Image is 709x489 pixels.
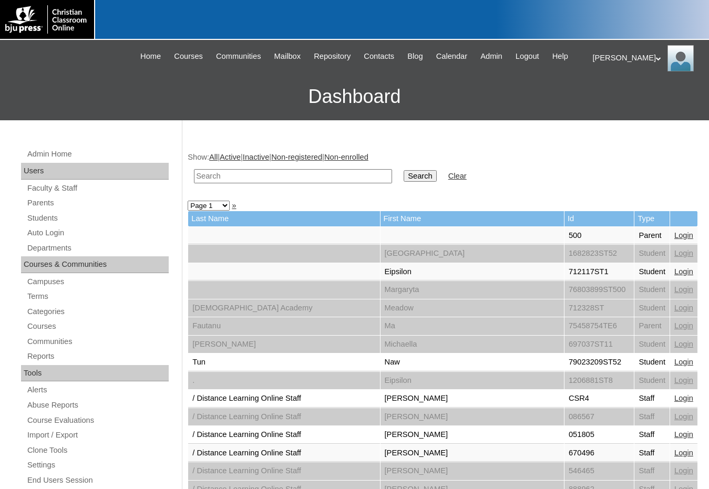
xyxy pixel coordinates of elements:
[26,212,169,225] a: Students
[634,317,670,335] td: Parent
[381,408,564,426] td: [PERSON_NAME]
[674,267,693,276] a: Login
[431,50,472,63] a: Calendar
[564,426,634,444] td: 051805
[634,211,670,226] td: Type
[21,256,169,273] div: Courses & Communities
[634,408,670,426] td: Staff
[216,50,261,63] span: Communities
[475,50,508,63] a: Admin
[364,50,394,63] span: Contacts
[634,426,670,444] td: Staff
[211,50,266,63] a: Communities
[634,462,670,480] td: Staff
[314,50,351,63] span: Repository
[564,281,634,299] td: 76803899ST500
[674,340,693,348] a: Login
[26,196,169,210] a: Parents
[188,152,698,189] div: Show: | | | |
[26,414,169,427] a: Course Evaluations
[188,336,379,353] td: [PERSON_NAME]
[26,182,169,195] a: Faculty & Staff
[381,245,564,263] td: [GEOGRAPHIC_DATA]
[271,153,322,161] a: Non-registered
[26,226,169,240] a: Auto Login
[516,50,539,63] span: Logout
[381,444,564,462] td: [PERSON_NAME]
[26,474,169,487] a: End Users Session
[188,211,379,226] td: Last Name
[188,462,379,480] td: / Distance Learning Online Staff
[436,50,467,63] span: Calendar
[564,245,634,263] td: 1682823ST52
[381,353,564,371] td: Naw
[674,249,693,257] a: Login
[26,459,169,472] a: Settings
[564,462,634,480] td: 546465
[209,153,218,161] a: All
[552,50,568,63] span: Help
[404,170,436,182] input: Search
[26,305,169,318] a: Categories
[194,169,392,183] input: Search
[593,45,699,71] div: [PERSON_NAME]
[634,299,670,317] td: Student
[169,50,208,63] a: Courses
[564,372,634,390] td: 1206881ST8
[140,50,161,63] span: Home
[381,372,564,390] td: Eipsilon
[188,353,379,371] td: Tun
[381,299,564,317] td: Meadow
[564,353,634,371] td: 79023209ST52
[634,390,670,408] td: Staff
[381,263,564,281] td: Eipsilon
[634,245,670,263] td: Student
[510,50,544,63] a: Logout
[358,50,399,63] a: Contacts
[381,336,564,353] td: Michaella
[381,462,564,480] td: [PERSON_NAME]
[407,50,423,63] span: Blog
[564,336,634,353] td: 697037ST11
[243,153,270,161] a: Inactive
[564,227,634,245] td: 500
[564,408,634,426] td: 086567
[26,320,169,333] a: Courses
[135,50,166,63] a: Home
[21,163,169,180] div: Users
[188,372,379,390] td: .
[26,335,169,348] a: Communities
[26,290,169,303] a: Terms
[448,172,467,180] a: Clear
[480,50,502,63] span: Admin
[26,242,169,255] a: Departments
[5,73,704,120] h3: Dashboard
[564,299,634,317] td: 712328ST
[634,336,670,353] td: Student
[26,383,169,397] a: Alerts
[564,444,634,462] td: 670496
[188,444,379,462] td: / Distance Learning Online Staff
[634,372,670,390] td: Student
[634,281,670,299] td: Student
[674,430,693,439] a: Login
[381,426,564,444] td: [PERSON_NAME]
[188,426,379,444] td: / Distance Learning Online Staff
[269,50,306,63] a: Mailbox
[634,227,670,245] td: Parent
[188,299,379,317] td: [DEMOGRAPHIC_DATA] Academy
[174,50,203,63] span: Courses
[634,353,670,371] td: Student
[564,317,634,335] td: 75458754TE6
[402,50,428,63] a: Blog
[188,408,379,426] td: / Distance Learning Online Staff
[188,317,379,335] td: Fautanu
[26,275,169,288] a: Campuses
[564,263,634,281] td: 712117ST1
[674,321,693,330] a: Login
[674,285,693,294] a: Login
[381,281,564,299] td: Margaryta
[381,390,564,408] td: [PERSON_NAME]
[381,317,564,335] td: Ma
[667,45,694,71] img: Melanie Sevilla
